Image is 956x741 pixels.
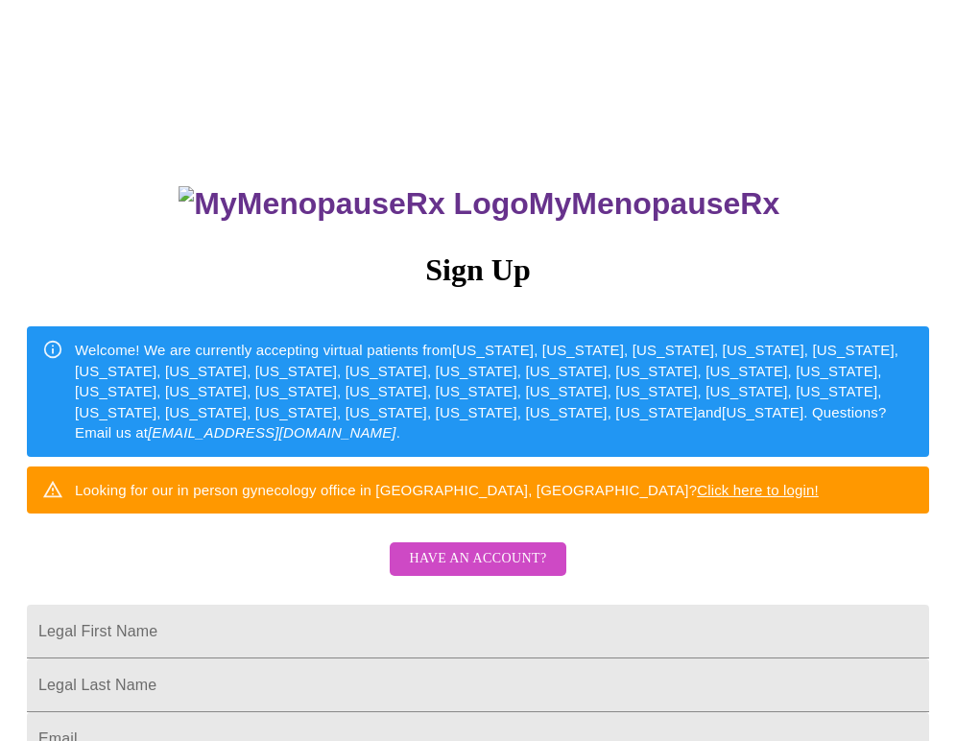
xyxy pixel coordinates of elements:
[179,186,528,222] img: MyMenopauseRx Logo
[30,186,930,222] h3: MyMenopauseRx
[390,542,565,576] button: Have an account?
[27,252,929,288] h3: Sign Up
[385,563,570,580] a: Have an account?
[697,482,819,498] a: Click here to login!
[148,424,396,441] em: [EMAIL_ADDRESS][DOMAIN_NAME]
[75,472,819,508] div: Looking for our in person gynecology office in [GEOGRAPHIC_DATA], [GEOGRAPHIC_DATA]?
[75,332,914,450] div: Welcome! We are currently accepting virtual patients from [US_STATE], [US_STATE], [US_STATE], [US...
[409,547,546,571] span: Have an account?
